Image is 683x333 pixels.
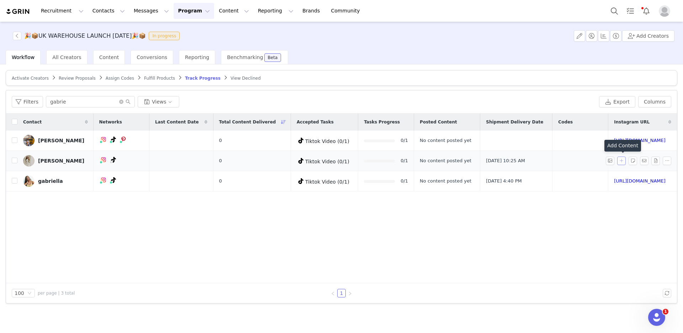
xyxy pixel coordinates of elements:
[24,32,146,40] h3: 🎉📦UK WAREHOUSE LAUNCH [DATE]🎉📦
[23,155,35,166] img: 017beb29-a6bb-4a40-b9da-33e77f98cc21.jpg
[185,54,209,60] span: Reporting
[59,76,96,81] span: Review Proposals
[126,99,131,104] i: icon: search
[149,32,180,40] span: In progress
[23,175,88,187] a: gabriella
[101,157,106,163] img: instagram.svg
[138,96,179,107] button: Views
[12,54,35,60] span: Workflow
[23,135,88,146] a: [PERSON_NAME]
[185,76,221,81] span: Track Progress
[623,3,638,19] a: Tasks
[614,119,650,125] span: Instagram URL
[329,289,337,297] li: Previous Page
[215,3,253,19] button: Content
[106,76,134,81] span: Assign Codes
[38,290,75,296] span: per page | 3 total
[23,155,88,166] a: [PERSON_NAME]
[23,135,35,146] img: 97560bcc-3e0c-493f-87f5-5517ca167ffc.jpg
[219,157,222,164] span: 0
[486,119,543,125] span: Shipment Delivery Date
[12,76,49,81] span: Activate Creators
[88,3,129,19] button: Contacts
[401,157,408,165] a: 0/1
[174,3,214,19] button: Program
[37,3,88,19] button: Recruitment
[327,3,367,19] a: Community
[268,55,278,60] div: Beta
[219,137,222,144] span: 0
[663,309,668,314] span: 1
[101,137,106,142] img: instagram.svg
[348,291,352,296] i: icon: right
[364,119,400,125] span: Tasks Progress
[420,119,457,125] span: Posted Content
[305,138,349,144] span: Tiktok Video (0/1)
[420,137,474,144] div: No content posted yet
[401,178,408,185] a: 0/1
[231,76,261,81] span: View Declined
[155,119,199,125] span: Last Content Date
[486,157,525,164] span: [DATE] 10:25 AM
[346,289,354,297] li: Next Page
[227,54,263,60] span: Benchmarking
[604,140,641,152] div: Add Content
[297,119,334,125] span: Accepted Tasks
[119,100,123,104] i: icon: close-circle
[558,119,573,125] span: Codes
[622,30,674,42] button: Add Creators
[13,32,182,40] span: [object Object]
[144,76,175,81] span: Fulfill Products
[15,289,24,297] div: 100
[640,157,651,165] span: Send Email
[52,54,81,60] span: All Creators
[655,5,677,17] button: Profile
[305,179,349,185] span: Tiktok Video (0/1)
[401,137,408,144] a: 0/1
[337,289,346,297] li: 1
[99,119,122,125] span: Networks
[6,8,31,15] img: grin logo
[486,178,521,185] span: [DATE] 4:40 PM
[420,157,474,164] div: No content posted yet
[331,291,335,296] i: icon: left
[659,5,670,17] img: placeholder-profile.jpg
[219,178,222,185] span: 0
[298,3,326,19] a: Brands
[38,178,63,184] div: gabriella
[607,3,622,19] button: Search
[101,177,106,183] img: instagram.svg
[638,96,671,107] button: Columns
[12,96,43,107] button: Filters
[23,175,35,187] img: b7dbdff2-1f71-4139-b81d-3ffd22e66aa3.jpg
[46,96,135,107] input: Search...
[599,96,635,107] button: Export
[137,54,167,60] span: Conversions
[420,178,474,185] div: No content posted yet
[338,289,345,297] a: 1
[99,54,119,60] span: Content
[648,309,665,326] iframe: Intercom live chat
[639,3,654,19] button: Notifications
[305,159,349,164] span: Tiktok Video (0/1)
[38,158,84,164] div: [PERSON_NAME]
[219,119,276,125] span: Total Content Delivered
[38,138,84,143] div: [PERSON_NAME]
[254,3,298,19] button: Reporting
[23,119,42,125] span: Contact
[27,291,32,296] i: icon: down
[129,3,173,19] button: Messages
